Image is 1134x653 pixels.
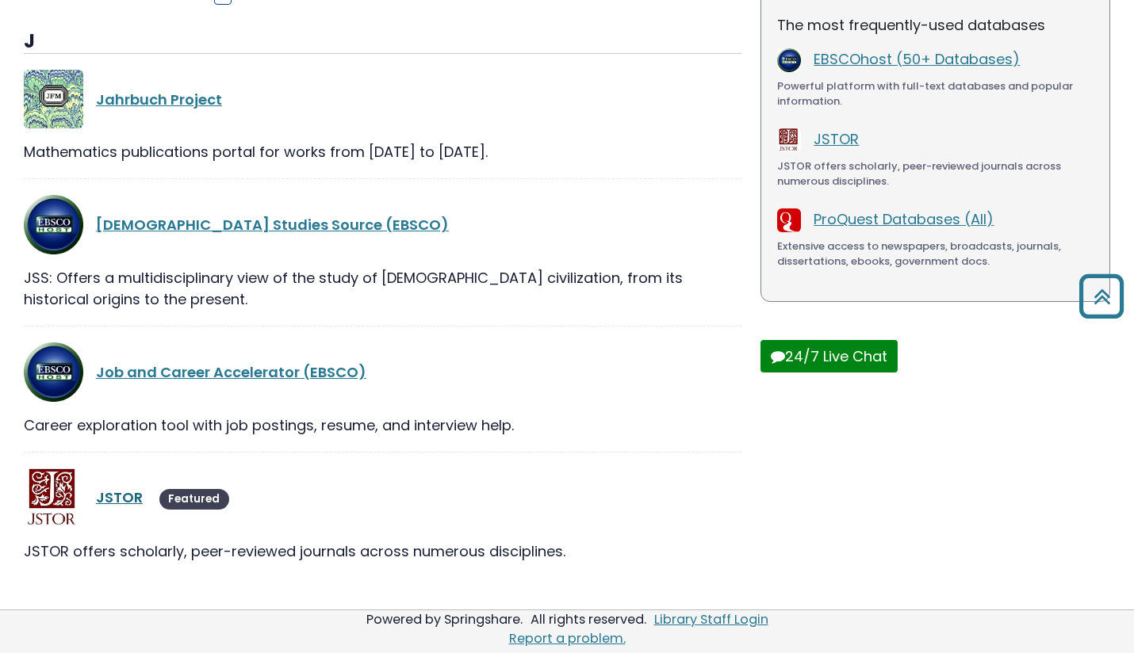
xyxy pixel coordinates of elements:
[509,629,626,647] a: Report a problem.
[24,30,741,54] h3: J
[24,267,741,310] div: JSS: Offers a multidisciplinary view of the study of [DEMOGRAPHIC_DATA] civilization, from its hi...
[760,340,898,372] button: 24/7 Live Chat
[777,78,1094,109] div: Powerful platform with full-text databases and popular information.
[654,610,768,628] a: Library Staff Login
[814,49,1020,69] a: EBSCOhost (50+ Databases)
[777,14,1094,36] p: The most frequently-used databases
[159,489,229,510] span: Featured
[96,487,143,507] a: JSTOR
[24,540,741,562] div: JSTOR offers scholarly, peer-reviewed journals across numerous disciplines.
[96,215,449,235] a: [DEMOGRAPHIC_DATA] Studies Source (EBSCO)
[364,610,525,628] div: Powered by Springshare.
[96,362,366,382] a: Job and Career Accelerator (EBSCO)
[1073,281,1130,311] a: Back to Top
[777,239,1094,269] div: Extensive access to newspapers, broadcasts, journals, dissertations, ebooks, government docs.
[24,414,741,436] div: Career exploration tool with job postings, resume, and interview help.
[24,141,741,162] div: Mathematics publications portal for works from [DATE] to [DATE].
[528,610,649,628] div: All rights reserved.
[96,90,222,109] a: Jahrbuch Project
[814,129,859,149] a: JSTOR
[777,158,1094,189] div: JSTOR offers scholarly, peer-reviewed journals across numerous disciplines.
[814,209,994,229] a: ProQuest Databases (All)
